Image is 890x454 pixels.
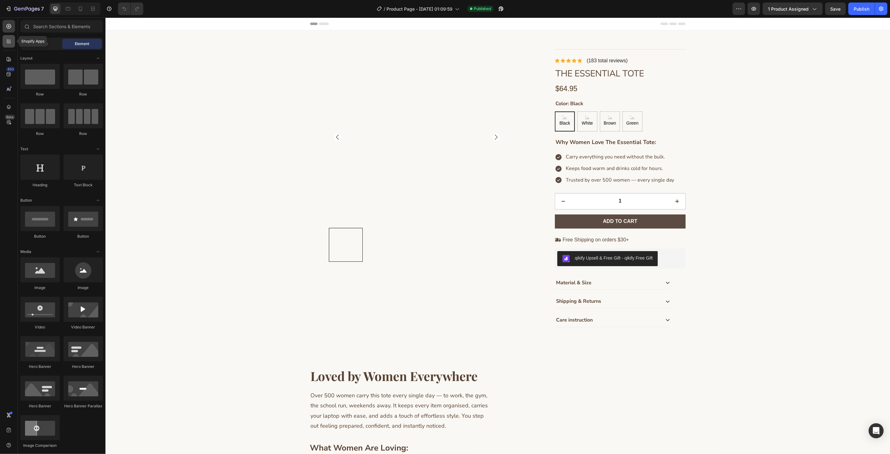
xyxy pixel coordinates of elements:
div: Hero Banner Parallax [64,403,103,409]
span: Media [20,249,31,255]
p: (183 total reviews) [481,40,522,47]
div: Beta [5,115,15,120]
div: Button [64,234,103,239]
span: Text [20,146,28,152]
iframe: Design area [105,18,890,454]
p: Over 500 women carry this tote every single day — to work, the gym, the school run, weekends away... [205,373,387,414]
span: Product Page - [DATE] 01:09:59 [386,6,453,12]
div: Row [20,91,60,97]
div: Add to cart [498,201,532,207]
div: $64.95 [449,66,580,77]
div: Hero Banner [20,364,60,369]
button: Add to cart [449,197,580,211]
button: 1 product assigned [763,3,823,15]
button: Carousel Next Arrow [387,116,394,123]
span: Save [831,6,841,12]
input: Search Sections & Elements [20,20,103,33]
p: Care instruction [451,299,487,306]
span: Black [453,102,466,110]
div: 450 [6,67,15,72]
span: Free Shipping on orders $30+ [457,219,524,226]
video: Your browser does not support the video tag. [447,350,572,412]
div: Heading [20,182,60,188]
span: Section [35,41,48,47]
div: qikify Upsell & Free Gift - qikify Free Gift [469,237,547,244]
button: Save [825,3,846,15]
div: Row [20,131,60,137]
span: White [475,102,489,110]
div: Undo/Redo [118,3,143,15]
strong: Why Women Love The Essential Tote: [450,121,550,128]
div: Image [20,285,60,291]
legend: Color: Black [449,81,478,91]
span: Toggle open [93,144,103,154]
span: Toggle open [93,247,103,257]
span: Published [474,6,491,12]
button: qikify Upsell & Free Gift - qikify Free Gift [452,234,552,249]
input: quantity [466,176,564,192]
span: Button [20,198,32,203]
div: Video Banner [64,324,103,330]
p: Trusted by over 500 women — every single day [460,158,569,167]
p: Carry everything you need without the bulk. [460,135,569,144]
p: Keeps food warm and drinks cold for hours. [460,147,569,156]
button: increment [564,176,580,192]
p: 7 [41,5,44,13]
button: Carousel Back Arrow [228,116,236,123]
button: Publish [848,3,875,15]
span: Brown [497,102,512,110]
span: Toggle open [93,53,103,63]
span: Element [75,41,89,47]
div: Open Intercom Messenger [869,423,884,438]
div: Video [20,324,60,330]
div: Button [20,234,60,239]
span: Toggle open [93,195,103,205]
div: Text Block [64,182,103,188]
p: Material & Size [451,262,486,269]
span: 1 product assigned [768,6,809,12]
div: Hero Banner [64,364,103,369]
strong: Loved by Women Everywhere [205,350,372,367]
div: Image [64,285,103,291]
div: Hero Banner [20,403,60,409]
h3: What Women Are Loving: [205,424,388,436]
h1: The Essential Tote [449,50,580,62]
span: Green [520,102,535,110]
div: Row [64,91,103,97]
button: decrement [450,176,466,192]
div: Image Comparison [20,443,60,448]
span: Layout [20,55,33,61]
div: Publish [854,6,869,12]
div: Row [64,131,103,137]
button: 7 [3,3,47,15]
p: Shipping & Returns [451,281,496,287]
span: / [384,6,385,12]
